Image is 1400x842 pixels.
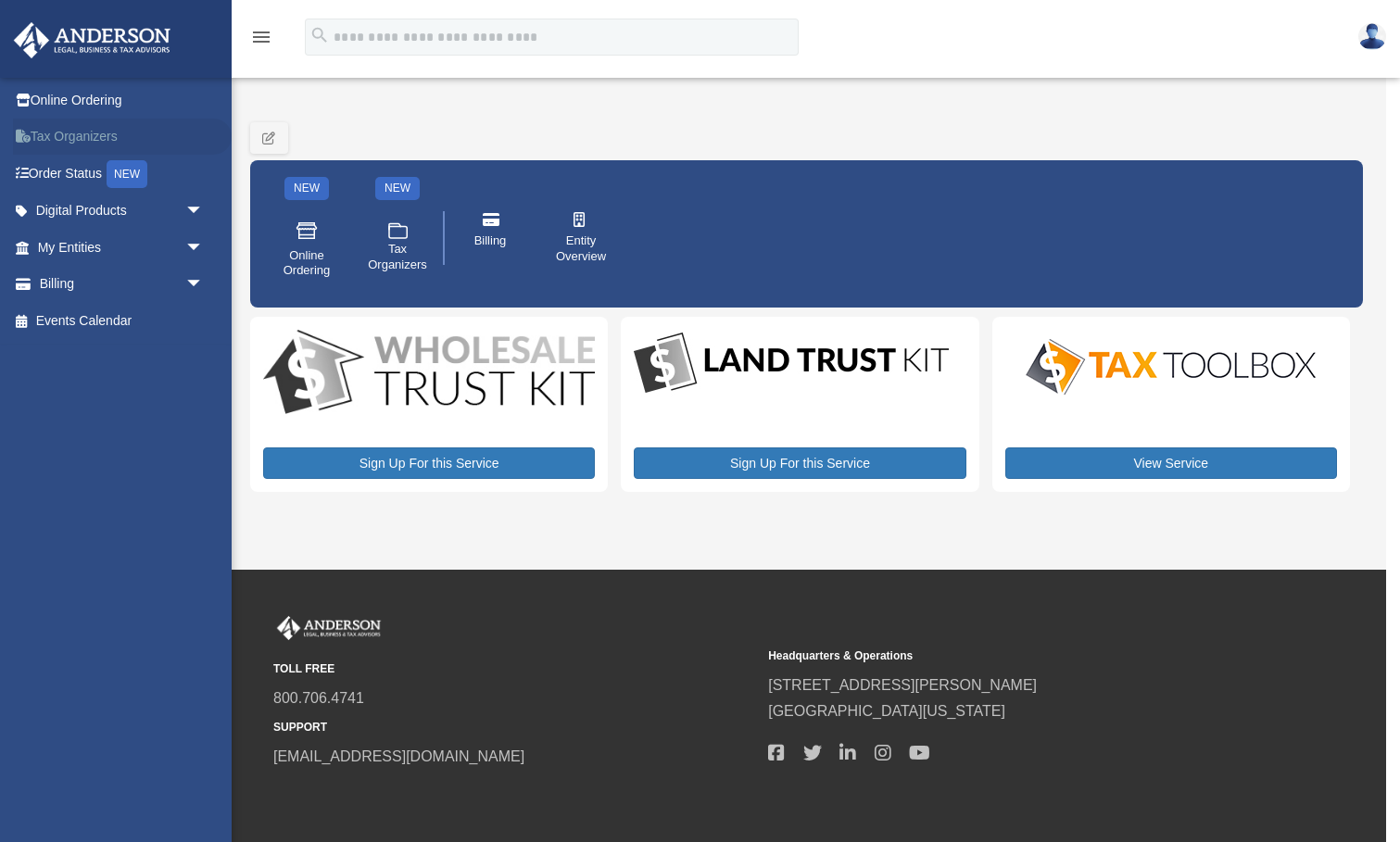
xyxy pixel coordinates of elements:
span: arrow_drop_down [185,266,222,304]
div: NEW [284,177,329,200]
small: TOLL FREE [273,660,755,679]
span: arrow_drop_down [185,193,222,231]
span: arrow_drop_down [185,229,222,267]
a: Tax Organizers [359,207,436,292]
a: Sign Up For this Service [634,447,965,479]
a: My Entitiesarrow_drop_down [13,229,232,266]
a: Sign Up For this Service [263,447,595,479]
img: Anderson Advisors Platinum Portal [273,616,385,640]
a: Tax Organizers [13,119,232,156]
a: Billing [451,199,529,277]
a: View Service [1005,447,1337,479]
img: LandTrust_lgo-1.jpg [634,330,949,397]
div: NEW [107,160,147,188]
span: Entity Overview [555,233,607,265]
a: menu [250,32,272,48]
small: SUPPORT [273,718,755,737]
a: Entity Overview [542,199,620,277]
span: Tax Organizers [368,242,427,273]
img: User Pic [1358,23,1386,50]
a: [EMAIL_ADDRESS][DOMAIN_NAME] [273,748,524,764]
a: Digital Productsarrow_drop_down [13,193,222,230]
a: Events Calendar [13,302,232,339]
div: NEW [375,177,420,200]
small: Headquarters & Operations [768,647,1250,666]
i: menu [250,26,272,48]
img: Anderson Advisors Platinum Portal [8,22,176,58]
span: Billing [474,233,507,249]
a: 800.706.4741 [273,690,364,706]
a: Order StatusNEW [13,155,232,193]
a: [STREET_ADDRESS][PERSON_NAME] [768,677,1037,693]
span: Online Ordering [281,248,333,280]
a: [GEOGRAPHIC_DATA][US_STATE] [768,703,1005,719]
img: WS-Trust-Kit-lgo-1.jpg [263,330,595,418]
a: Online Ordering [268,207,346,292]
a: Online Ordering [13,82,232,119]
i: search [309,25,330,45]
a: Billingarrow_drop_down [13,266,232,303]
